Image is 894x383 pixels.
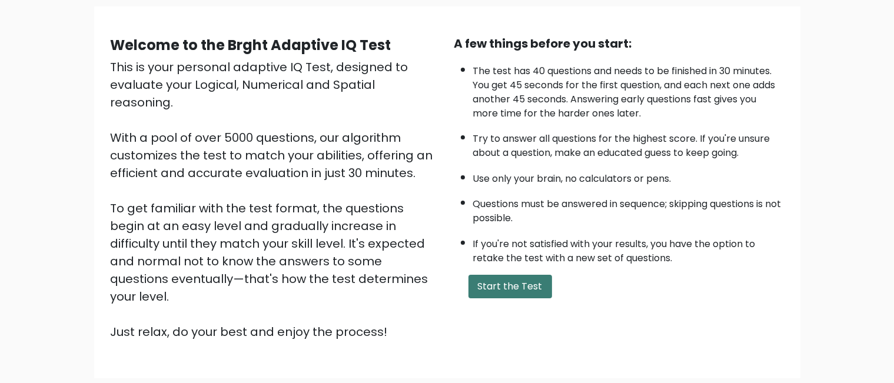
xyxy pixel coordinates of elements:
li: The test has 40 questions and needs to be finished in 30 minutes. You get 45 seconds for the firs... [473,58,784,121]
div: A few things before you start: [454,35,784,52]
div: This is your personal adaptive IQ Test, designed to evaluate your Logical, Numerical and Spatial ... [111,58,440,341]
b: Welcome to the Brght Adaptive IQ Test [111,35,391,55]
li: Questions must be answered in sequence; skipping questions is not possible. [473,191,784,225]
button: Start the Test [468,275,552,298]
li: If you're not satisfied with your results, you have the option to retake the test with a new set ... [473,231,784,265]
li: Use only your brain, no calculators or pens. [473,166,784,186]
li: Try to answer all questions for the highest score. If you're unsure about a question, make an edu... [473,126,784,160]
